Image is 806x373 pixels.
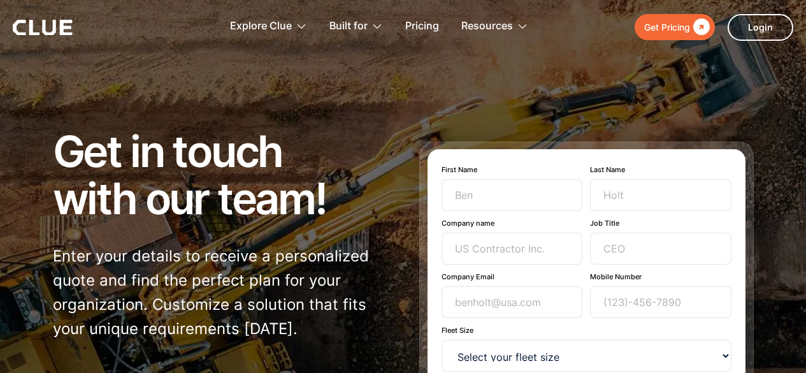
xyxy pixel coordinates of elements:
label: Company Email [442,272,583,281]
input: US Contractor Inc. [442,233,583,265]
label: Company name [442,219,583,228]
label: Fleet Size [442,326,731,335]
label: First Name [442,165,583,174]
input: Ben [442,179,583,211]
h1: Get in touch with our team! [53,128,387,222]
div: Built for [329,6,383,47]
label: Mobile Number [590,272,731,281]
label: Last Name [590,165,731,174]
div:  [690,19,710,35]
a: Login [728,14,793,41]
div: Explore Clue [230,6,292,47]
div: Resources [461,6,513,47]
div: Get Pricing [644,19,690,35]
div: Built for [329,6,368,47]
input: Holt [590,179,731,211]
div: Explore Clue [230,6,307,47]
input: (123)-456-7890 [590,286,731,318]
div: Resources [461,6,528,47]
input: benholt@usa.com [442,286,583,318]
a: Get Pricing [635,14,715,40]
p: Enter your details to receive a personalized quote and find the perfect plan for your organizatio... [53,244,387,341]
label: Job Title [590,219,731,228]
input: CEO [590,233,731,265]
a: Pricing [405,6,439,47]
